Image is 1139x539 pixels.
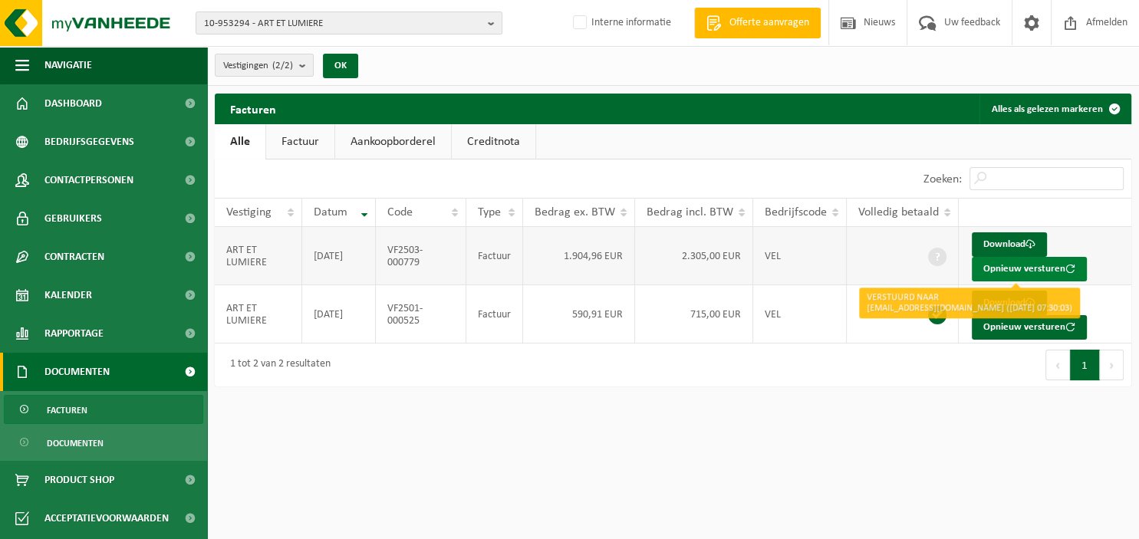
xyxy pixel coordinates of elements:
[570,12,671,35] label: Interne informatie
[215,285,302,343] td: ART ET LUMIERE
[314,206,347,219] span: Datum
[323,54,358,78] button: OK
[47,429,104,458] span: Documenten
[226,206,272,219] span: Vestiging
[302,285,376,343] td: [DATE]
[765,206,827,219] span: Bedrijfscode
[302,227,376,285] td: [DATE]
[44,353,110,391] span: Documenten
[858,206,939,219] span: Volledig betaald
[972,257,1087,281] button: Opnieuw versturen
[726,15,813,31] span: Offerte aanvragen
[272,61,293,71] count: (2/2)
[466,227,523,285] td: Factuur
[44,499,169,537] span: Acceptatievoorwaarden
[387,206,413,219] span: Code
[47,396,87,425] span: Facturen
[523,227,635,285] td: 1.904,96 EUR
[376,227,466,285] td: VF2503-000779
[204,12,482,35] span: 10-953294 - ART ET LUMIERE
[44,314,104,353] span: Rapportage
[923,173,962,186] label: Zoeken:
[215,54,314,77] button: Vestigingen(2/2)
[215,94,291,123] h2: Facturen
[44,276,92,314] span: Kalender
[4,428,203,457] a: Documenten
[376,285,466,343] td: VF2501-000525
[1070,350,1100,380] button: 1
[972,315,1087,340] button: Opnieuw versturen
[44,461,114,499] span: Product Shop
[979,94,1130,124] button: Alles als gelezen markeren
[215,124,265,159] a: Alle
[635,285,753,343] td: 715,00 EUR
[647,206,733,219] span: Bedrag incl. BTW
[753,227,847,285] td: VEL
[44,199,102,238] span: Gebruikers
[44,123,134,161] span: Bedrijfsgegevens
[523,285,635,343] td: 590,91 EUR
[635,227,753,285] td: 2.305,00 EUR
[972,232,1047,257] a: Download
[335,124,451,159] a: Aankoopborderel
[44,84,102,123] span: Dashboard
[466,285,523,343] td: Factuur
[222,351,331,379] div: 1 tot 2 van 2 resultaten
[1045,350,1070,380] button: Previous
[44,46,92,84] span: Navigatie
[535,206,615,219] span: Bedrag ex. BTW
[452,124,535,159] a: Creditnota
[223,54,293,77] span: Vestigingen
[478,206,501,219] span: Type
[196,12,502,35] button: 10-953294 - ART ET LUMIERE
[44,238,104,276] span: Contracten
[44,161,133,199] span: Contactpersonen
[266,124,334,159] a: Factuur
[4,395,203,424] a: Facturen
[215,227,302,285] td: ART ET LUMIERE
[753,285,847,343] td: VEL
[972,291,1047,315] a: Download
[1100,350,1124,380] button: Next
[694,8,821,38] a: Offerte aanvragen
